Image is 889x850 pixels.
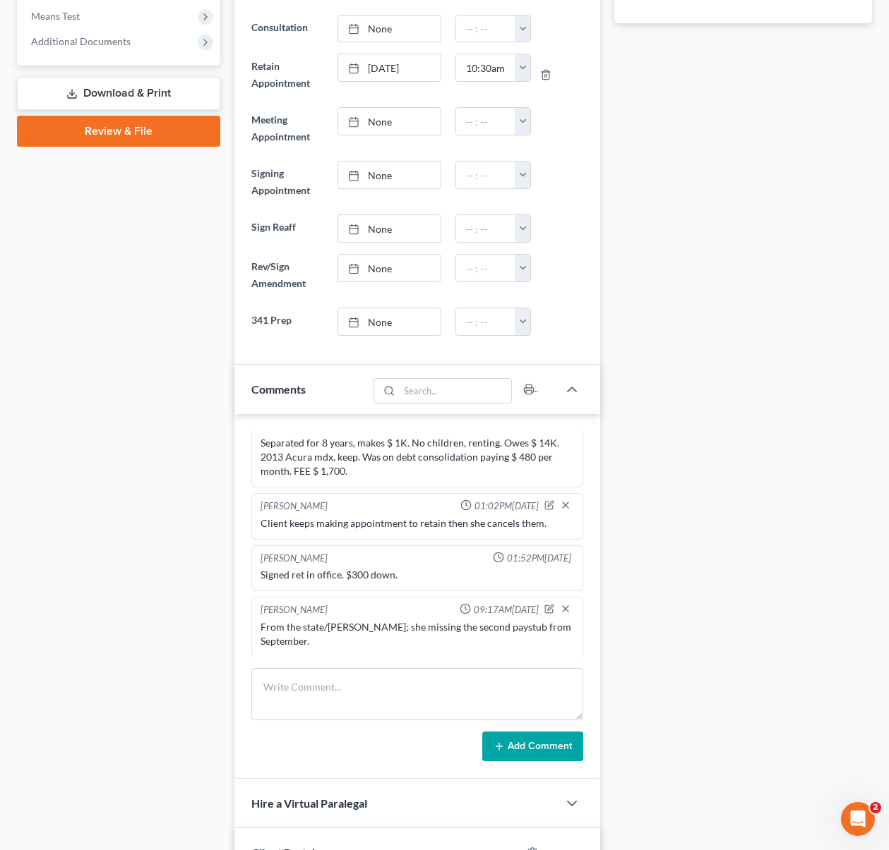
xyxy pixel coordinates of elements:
span: 2 [870,802,881,813]
input: Search... [400,379,512,403]
a: None [338,308,441,335]
iframe: Intercom live chat [841,802,875,836]
div: Signed ret in office. $300 down. [261,568,575,582]
a: [DATE] [338,54,441,81]
label: Meeting Appointment [244,107,331,150]
a: None [338,108,441,135]
label: Retain Appointment [244,54,331,96]
input: -- : -- [456,162,515,188]
span: 01:52PM[DATE] [507,552,571,565]
a: Review & File [17,116,220,147]
div: [PERSON_NAME] [261,552,328,565]
label: Signing Appointment [244,161,331,203]
span: 01:02PM[DATE] [475,499,539,513]
label: Consultation [244,15,331,43]
a: None [338,162,441,188]
div: [PERSON_NAME] [261,603,328,617]
label: Rev/Sign Amendment [244,254,331,296]
a: None [338,255,441,281]
input: -- : -- [456,255,515,281]
span: 09:17AM[DATE] [474,603,539,617]
button: Add Comment [482,731,583,761]
input: -- : -- [456,16,515,42]
input: -- : -- [456,308,515,335]
span: Additional Documents [31,35,131,47]
span: Comments [251,382,306,396]
span: Means Test [31,10,80,22]
label: Sign Reaff [244,214,331,243]
label: 341 Prep [244,308,331,336]
span: Hire a Virtual Paralegal [251,796,367,810]
input: -- : -- [456,215,515,242]
input: -- : -- [456,108,515,135]
a: None [338,215,441,242]
a: None [338,16,441,42]
div: From the state/[PERSON_NAME]; she missing the second paystub from September. [261,620,575,648]
a: Download & Print [17,77,220,110]
div: [PERSON_NAME] [261,499,328,514]
input: -- : -- [456,54,515,81]
div: Separated for 8 years, makes $ 1K. No children, renting. Owes $ 14K. 2013 Acura mdx, keep. Was on... [261,436,575,478]
div: Client keeps making appointment to retain then she cancels them. [261,516,575,530]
